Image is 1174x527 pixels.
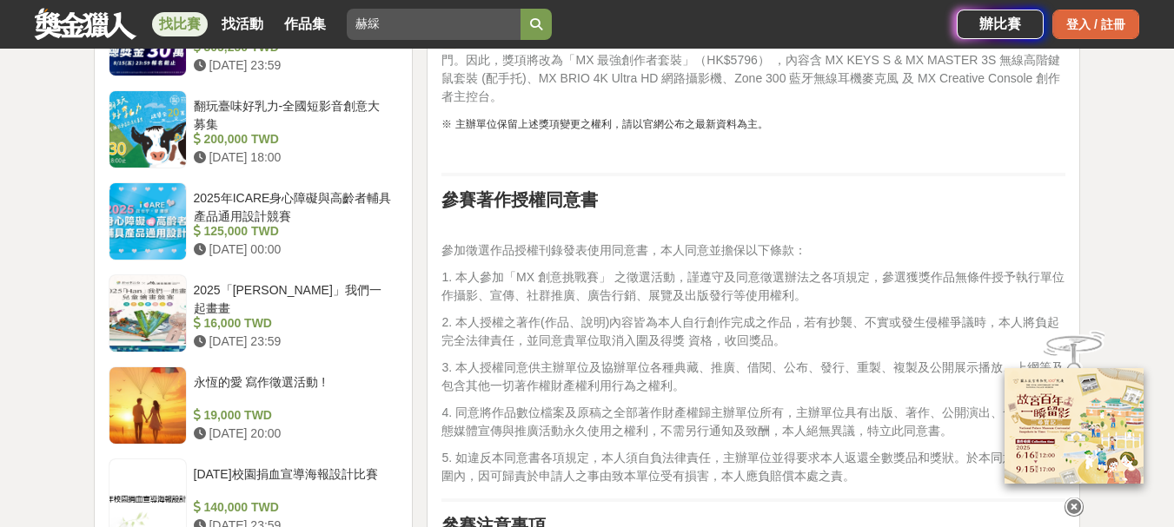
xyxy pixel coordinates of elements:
span: 1. 本人參加「MX 創意挑戰賽」 之徵選活動，謹遵守及同意徵選辦法之各項規定，參選獲獎作品無條件授予執行單位作攝影、宣傳、社群推廣、廣告行銷、展覽及出版發行等使用權利。 [441,270,1064,302]
input: 翻玩臺味好乳力 等你發揮創意！ [347,9,521,40]
span: 2. 本人授權之著作(作品、說明)內容皆為本人自行創作完成之作品，若有抄襲、不實或發生侵權爭議時，本人將負起完全法律責任，並同意貴單位取消入圍及得獎 資格，收回獎品。 [441,315,1059,347]
div: [DATE]校園捐血宣導海報設計比賽 [194,465,392,498]
a: 2025「[PERSON_NAME]」我們一起畫畫 16,000 TWD [DATE] 23:59 [109,274,399,352]
div: 2025「[PERSON_NAME]」我們一起畫畫 [194,281,392,314]
span: 3. 本人授權同意供主辦單位及協辦單位各種典藏、推廣、借閱、公布、發行、重製、複製及公開展示播放、上網等及包含其他一切著作權財產權利用行為之權利。 [441,360,1064,392]
div: [DATE] 23:59 [194,333,392,351]
a: 2025年ICARE身心障礙與高齡者輔具產品通用設計競賽 125,000 TWD [DATE] 00:00 [109,182,399,260]
a: 永恆的愛 寫作徵選活動 ! 19,000 TWD [DATE] 20:00 [109,366,399,445]
div: [DATE] 18:00 [194,148,392,167]
div: 16,000 TWD [194,314,392,333]
div: 200,000 TWD [194,130,392,148]
a: 辦比賽 [957,10,1044,39]
div: 登入 / 註冊 [1052,10,1139,39]
a: 作品集 [277,12,333,36]
div: [DATE] 23:59 [194,56,392,75]
div: 125,000 TWD [194,222,392,240]
div: 140,000 TWD [194,498,392,517]
div: 19,000 TWD [194,406,392,425]
div: 2025年ICARE身心障礙與高齡者輔具產品通用設計競賽 [194,189,392,222]
img: 968ab78a-c8e5-4181-8f9d-94c24feca916.png [1005,368,1144,484]
a: 找活動 [215,12,270,36]
a: 翻玩臺味好乳力-全國短影音創意大募集 200,000 TWD [DATE] 18:00 [109,90,399,168]
span: 5. 如違反本同意書各項規定，本人須自負法律責任，主辦單位並得要求本人返還全數獎品和獎狀。於本同意書內容範圍內，因可歸責於申請人之事由致本單位受有損害，本人應負賠償本處之責。 [441,451,1064,483]
span: 4. 同意將作品數位檔案及原稿之全部著作財產權歸主辦單位所有，主辦單位具有出版、著作、公開演出、發行各類形態媒體宣傳與推廣活動永久使用之權利，不需另行通知及致酬，本人絕無異議，特立此同意書。 [441,405,1064,438]
strong: 參賽著作授權同意書 [441,190,598,209]
div: [DATE] 00:00 [194,240,392,259]
span: 參賽者若獲得二獎，因地區限制無法兌換赫綵設計學院全科班課程任一門。因此，獎項將改為「MX 最強創作者套裝」（HK$5796） ，內容含 MX KEYS S & MX MASTER 3S 無線高階... [441,35,1060,103]
div: [DATE] 20:00 [194,425,392,443]
a: 找比賽 [152,12,208,36]
span: 參加徵選作品授權刊錄發表使用同意書，本人同意並擔保以下條款： [441,243,806,257]
span: ※ 主辦單位保留上述獎項變更之權利，請以官網公布之最新資料為主。 [441,118,767,130]
div: 翻玩臺味好乳力-全國短影音創意大募集 [194,97,392,130]
div: 永恆的愛 寫作徵選活動 ! [194,373,392,406]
